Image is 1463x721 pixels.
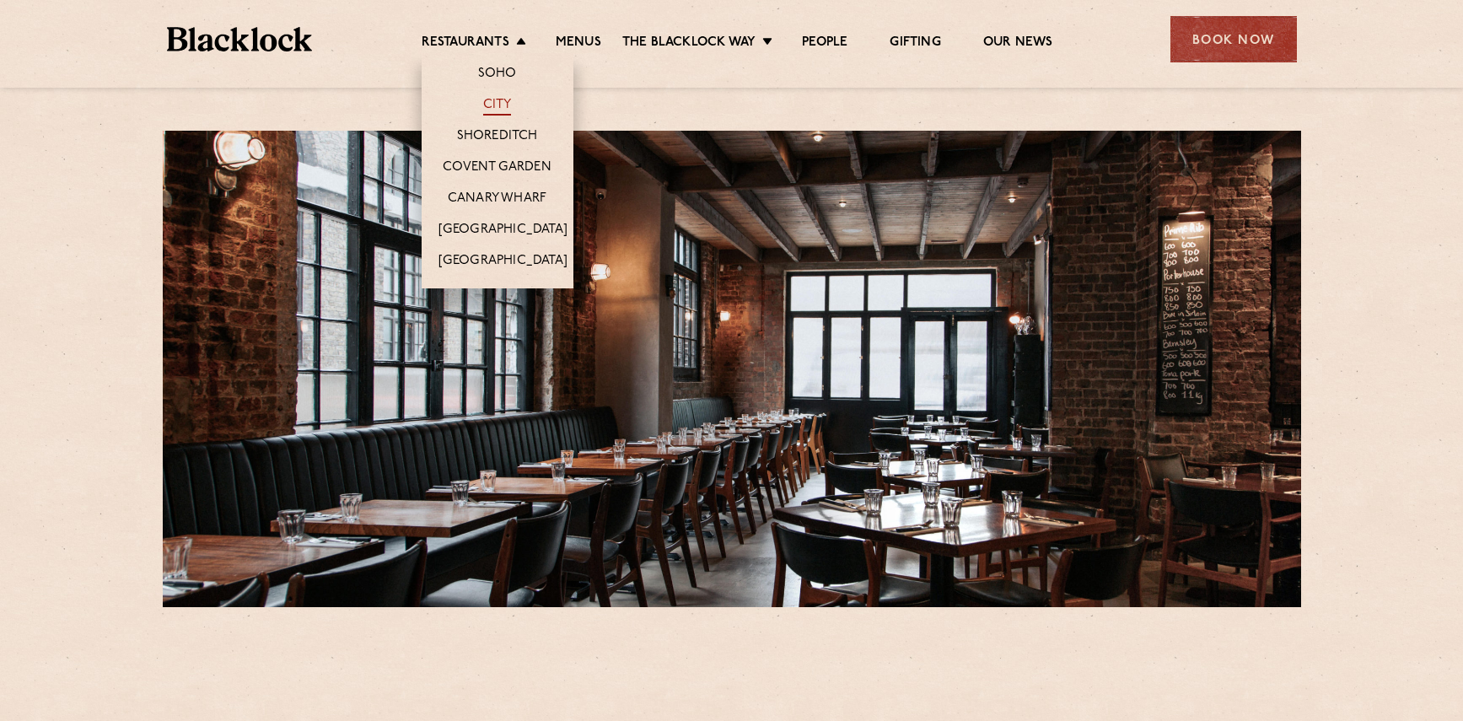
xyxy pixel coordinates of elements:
[443,159,551,178] a: Covent Garden
[983,35,1053,53] a: Our News
[457,128,538,147] a: Shoreditch
[422,35,509,53] a: Restaurants
[802,35,847,53] a: People
[890,35,940,53] a: Gifting
[167,27,313,51] img: BL_Textured_Logo-footer-cropped.svg
[438,222,567,240] a: [GEOGRAPHIC_DATA]
[1170,16,1297,62] div: Book Now
[438,253,567,272] a: [GEOGRAPHIC_DATA]
[448,191,546,209] a: Canary Wharf
[622,35,756,53] a: The Blacklock Way
[483,97,512,116] a: City
[478,66,517,84] a: Soho
[556,35,601,53] a: Menus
